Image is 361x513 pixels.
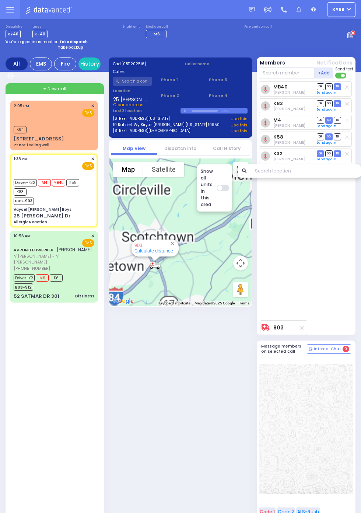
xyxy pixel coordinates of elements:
a: Calculate distance [134,248,173,254]
span: 2:05 PM [14,103,29,109]
span: TR [334,83,341,90]
a: Terms [239,301,249,305]
span: TR [334,150,341,157]
a: Send again [317,90,336,95]
a: Send again [317,107,336,112]
a: [STREET_ADDRESS][US_STATE] [113,116,170,122]
span: DR [317,100,324,107]
span: DR [317,117,324,124]
span: K6 [50,274,63,282]
a: Use this [231,122,248,128]
a: Use this [231,116,248,122]
a: History [78,57,101,70]
a: K83 [273,101,283,106]
label: Location [113,88,152,94]
input: Search a contact [113,77,152,86]
span: TR [334,133,341,140]
span: M4 [38,179,51,186]
span: M6 [154,31,160,37]
button: Internal Chat 0 [307,344,351,354]
label: Dispatcher [6,25,24,29]
a: Open this area in Google Maps (opens a new window) [111,296,136,306]
span: Phone 2 [161,93,200,99]
button: Toggle fullscreen view [233,162,248,177]
span: You're logged in as monitor. [6,39,58,45]
span: Dov Guttman [273,106,305,112]
span: M6 [36,274,49,282]
span: KY40 [6,30,21,38]
a: Send again [317,157,336,161]
button: Show satellite imagery [143,162,184,177]
span: ky68 [332,6,344,13]
label: Cad: [113,61,176,67]
a: 903 [134,242,142,248]
div: Pt not feeling well [14,142,49,148]
span: 1:38 PM [14,156,28,162]
div: Fire [54,57,76,70]
span: Clear address [113,102,144,108]
span: TR [334,100,341,107]
label: Last 3 location [113,108,180,114]
h5: Message members on selected call [261,344,306,353]
div: Dizziness [75,293,94,299]
span: SO [325,117,333,124]
label: Night unit [123,25,140,29]
span: EMS [82,109,94,117]
button: Close [169,240,176,247]
span: MB40 [52,179,65,186]
span: 25 [PERSON_NAME] Dr [113,96,152,102]
label: Caller name [185,61,248,67]
span: BUS-912 [14,283,33,291]
span: K58 [66,179,79,186]
span: Driver-K32 [14,179,37,186]
button: Members [260,59,285,67]
span: ✕ [91,156,94,162]
label: Lines [32,25,48,29]
span: BUS-903 [14,198,34,205]
div: 25 [PERSON_NAME] Dr [14,212,71,220]
a: M4 [273,117,281,123]
span: Avrohom Yitzchok Flohr [273,123,305,128]
a: AVRUM FEUWERKER [14,247,53,253]
span: SO [325,150,333,157]
span: SO [325,83,333,90]
button: Notifications [316,59,353,67]
span: [PHONE_NUMBER] [14,265,50,271]
img: comment-alt.png [309,348,312,351]
label: Show all units in this area [201,168,213,208]
img: Google [111,296,136,306]
a: K58 [273,134,283,140]
span: Phone 1 [161,77,200,83]
a: Use this [231,128,248,134]
span: EMS [82,239,94,247]
strong: Take backup [58,45,83,50]
label: Medic on call [146,25,169,29]
a: 10 Ratzfert Wy Kiryas [PERSON_NAME] [US_STATE] 10950 [113,122,220,128]
button: ky68 [327,2,355,17]
div: [STREET_ADDRESS] [14,135,64,143]
div: Allergic Reaction [14,219,47,225]
div: Vayoel [PERSON_NAME] Boys [14,207,71,212]
span: [PERSON_NAME] [57,247,92,253]
button: +Add [315,67,333,78]
a: [STREET_ADDRESS][DEMOGRAPHIC_DATA] [113,128,190,134]
a: Send again [317,140,336,145]
img: message.svg [249,7,255,13]
input: Search location [250,164,361,178]
a: Dispatch info [164,145,196,151]
span: Send text [335,66,353,72]
a: Send again [317,124,336,128]
div: EMS [30,57,52,70]
a: Call History [213,145,241,151]
span: SO [325,133,333,140]
span: ✕ [91,103,94,109]
span: Map data ©2025 Google [194,301,235,305]
span: Internal Chat [314,346,341,352]
span: 0 [343,346,349,352]
img: Logo [25,5,74,14]
button: Keyboard shortcuts [158,301,190,306]
span: Phone 4 [209,93,248,99]
span: Driver-K2 [14,274,35,282]
div: All [6,57,28,70]
input: Search member [259,67,314,78]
